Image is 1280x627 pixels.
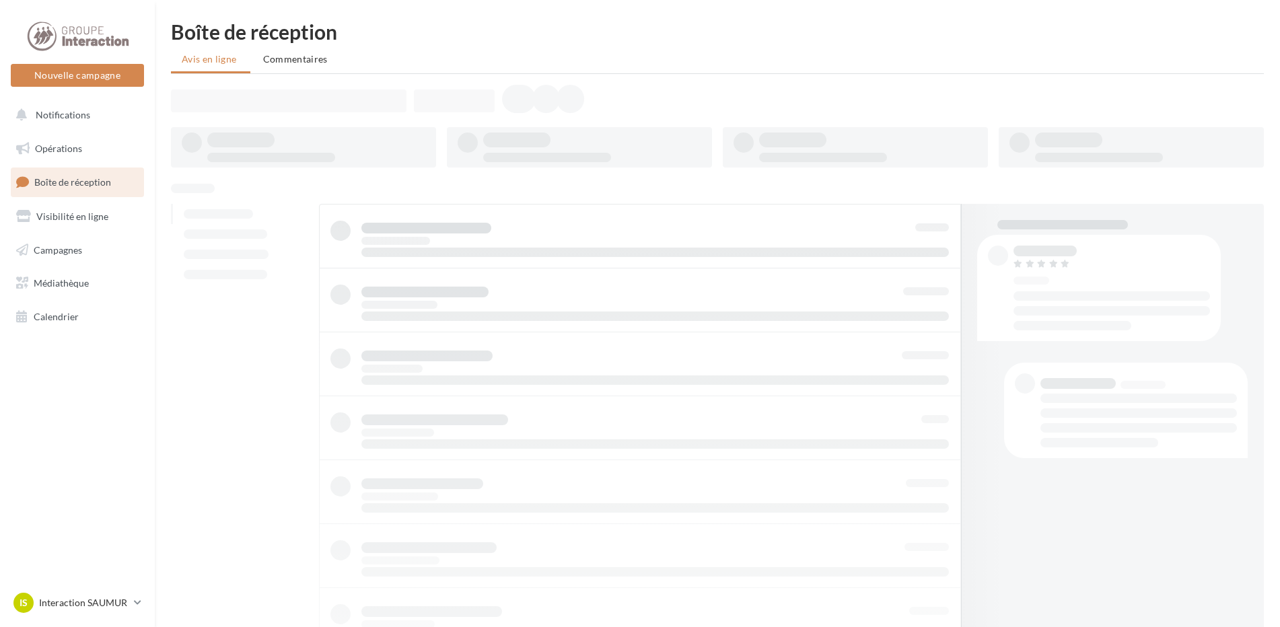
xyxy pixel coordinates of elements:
[36,211,108,222] span: Visibilité en ligne
[8,269,147,297] a: Médiathèque
[8,135,147,163] a: Opérations
[34,277,89,289] span: Médiathèque
[20,596,28,610] span: IS
[171,22,1264,42] div: Boîte de réception
[11,590,144,616] a: IS Interaction SAUMUR
[8,202,147,231] a: Visibilité en ligne
[35,143,82,154] span: Opérations
[39,596,129,610] p: Interaction SAUMUR
[8,168,147,196] a: Boîte de réception
[34,176,111,188] span: Boîte de réception
[8,101,141,129] button: Notifications
[263,53,328,65] span: Commentaires
[8,236,147,264] a: Campagnes
[34,311,79,322] span: Calendrier
[34,244,82,255] span: Campagnes
[36,109,90,120] span: Notifications
[11,64,144,87] button: Nouvelle campagne
[8,303,147,331] a: Calendrier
